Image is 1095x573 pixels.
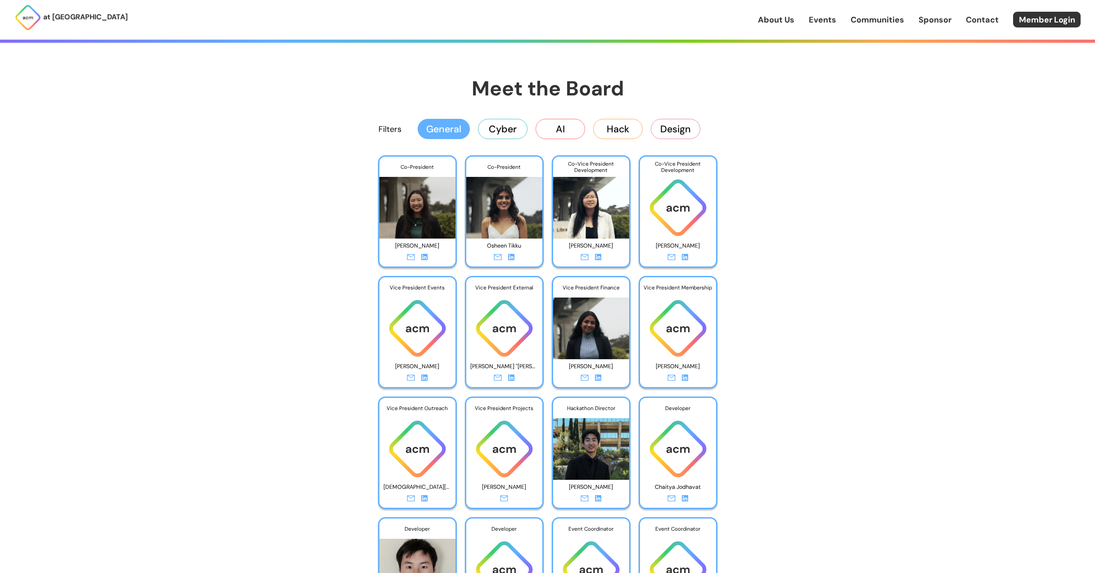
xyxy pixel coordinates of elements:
[758,14,794,26] a: About Us
[379,157,455,177] div: Co-President
[466,519,542,539] div: Developer
[553,277,629,298] div: Vice President Finance
[640,157,716,177] div: Co-Vice President Development
[557,360,625,374] p: [PERSON_NAME]
[809,14,836,26] a: Events
[640,398,716,419] div: Developer
[379,519,455,539] div: Developer
[644,239,712,253] p: [PERSON_NAME]
[43,11,128,23] p: at [GEOGRAPHIC_DATA]
[466,298,542,359] img: ACM logo
[851,14,904,26] a: Communities
[553,157,629,177] div: Co-Vice President Development
[383,239,451,253] p: [PERSON_NAME]
[470,239,538,253] p: Osheen Tikku
[466,157,542,177] div: Co-President
[536,119,585,139] button: AI
[640,519,716,539] div: Event Coordinator
[557,239,625,253] p: [PERSON_NAME]
[466,277,542,298] div: Vice President External
[383,360,451,374] p: [PERSON_NAME]
[640,277,716,298] div: Vice President Membership
[593,119,643,139] button: Hack
[332,75,764,102] h1: Meet the Board
[640,177,716,239] img: ACM logo
[14,4,128,31] a: at [GEOGRAPHIC_DATA]
[470,360,538,374] p: [PERSON_NAME] "[PERSON_NAME]" [PERSON_NAME]
[14,4,41,31] img: ACM Logo
[466,418,542,480] img: ACM logo
[651,119,700,139] button: Design
[1013,12,1081,27] a: Member Login
[640,418,716,480] img: ACM logo
[470,480,538,494] p: [PERSON_NAME]
[466,398,542,419] div: Vice President Projects
[466,170,542,239] img: Photo of Osheen Tikku
[644,360,712,374] p: [PERSON_NAME]
[919,14,951,26] a: Sponsor
[557,480,625,494] p: [PERSON_NAME]
[553,398,629,419] div: Hackathon Director
[644,480,712,494] p: Chaitya Jodhavat
[553,411,629,480] img: Photo of Andrew Zheng
[553,170,629,239] img: Photo of Angela Hu
[553,290,629,359] img: Photo of Shreya Nagunuri
[478,119,527,139] button: Cyber
[379,298,455,359] img: ACM logo
[383,480,451,494] p: [DEMOGRAPHIC_DATA][PERSON_NAME]
[418,119,470,139] button: General
[966,14,999,26] a: Contact
[553,519,629,539] div: Event Coordinator
[379,170,455,239] img: Photo of Murou Wang
[379,418,455,480] img: ACM logo
[379,123,401,135] p: Filters
[379,398,455,419] div: Vice President Outreach
[379,277,455,298] div: Vice President Events
[640,298,716,359] img: ACM logo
